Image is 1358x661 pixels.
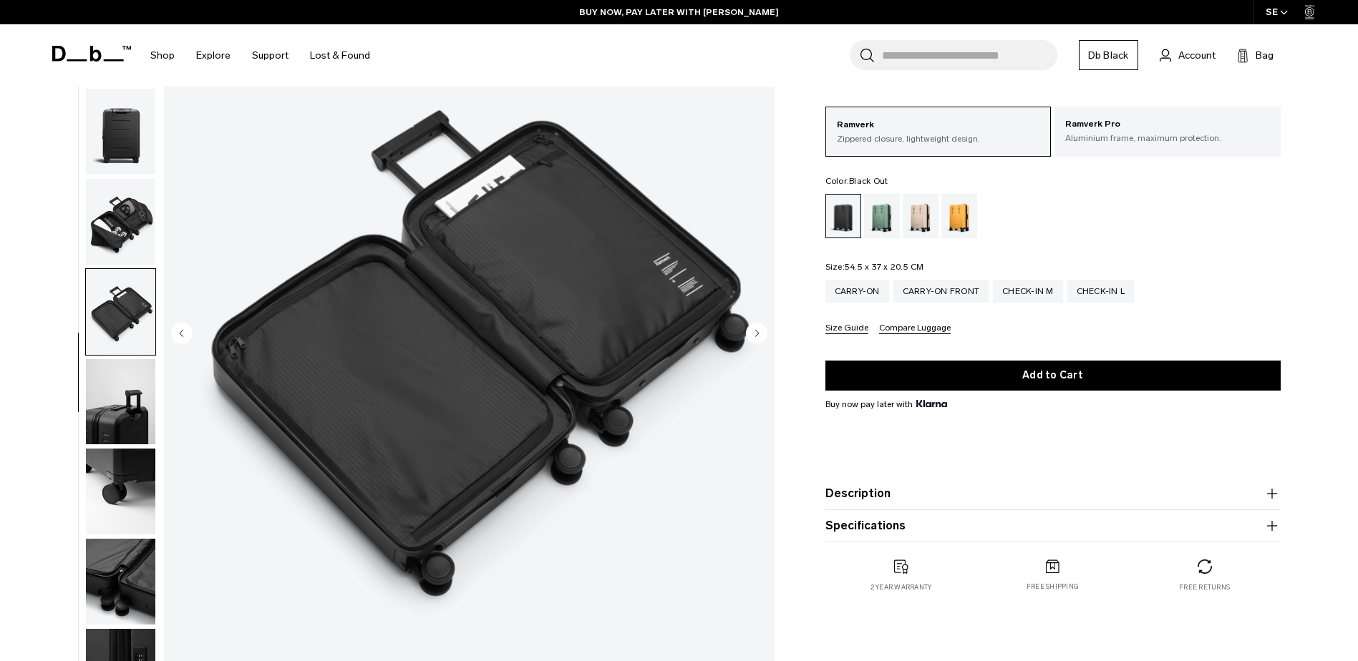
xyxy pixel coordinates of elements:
[837,132,1040,145] p: Zippered closure, lightweight design.
[85,178,156,265] button: Ramverk Carry-on Black Out
[825,361,1281,391] button: Add to Cart
[993,280,1063,303] a: Check-in M
[1160,46,1216,64] a: Account
[85,88,156,175] button: Ramverk Carry-on Black Out
[845,262,924,272] span: 54.5 x 37 x 20.5 CM
[140,24,381,87] nav: Main Navigation
[837,118,1040,132] p: Ramverk
[825,398,947,411] span: Buy now pay later with
[85,358,156,446] button: Ramverk Carry-on Black Out
[825,280,889,303] a: Carry-on
[150,30,175,81] a: Shop
[1067,280,1135,303] a: Check-in L
[1027,582,1079,592] p: Free shipping
[252,30,288,81] a: Support
[870,582,932,592] p: 2 year warranty
[941,194,977,238] a: Parhelion Orange
[1065,117,1270,132] p: Ramverk Pro
[86,539,155,625] img: Ramverk Carry-on Black Out
[825,517,1281,534] button: Specifications
[1079,40,1138,70] a: Db Black
[86,269,155,355] img: Ramverk Carry-on Black Out
[85,448,156,535] button: Ramverk Carry-on Black Out
[864,194,900,238] a: Green Ray
[1256,48,1274,63] span: Bag
[86,359,155,445] img: Ramverk Carry-on Black Out
[893,280,989,303] a: Carry-on Front
[310,30,370,81] a: Lost & Found
[1179,582,1230,592] p: Free returns
[85,538,156,625] button: Ramverk Carry-on Black Out
[579,6,779,19] a: BUY NOW, PAY LATER WITH [PERSON_NAME]
[825,485,1281,502] button: Description
[171,322,193,346] button: Previous slide
[825,194,861,238] a: Black Out
[825,323,868,334] button: Size Guide
[85,268,156,356] button: Ramverk Carry-on Black Out
[1237,46,1274,64] button: Bag
[1054,107,1281,155] a: Ramverk Pro Aluminium frame, maximum protection.
[1065,132,1270,145] p: Aluminium frame, maximum protection.
[916,400,947,407] img: {"height" => 20, "alt" => "Klarna"}
[86,89,155,175] img: Ramverk Carry-on Black Out
[196,30,231,81] a: Explore
[825,177,888,185] legend: Color:
[746,322,767,346] button: Next slide
[903,194,939,238] a: Fogbow Beige
[849,176,888,186] span: Black Out
[879,323,951,334] button: Compare Luggage
[825,263,924,271] legend: Size:
[86,449,155,534] img: Ramverk Carry-on Black Out
[1178,48,1216,63] span: Account
[86,179,155,265] img: Ramverk Carry-on Black Out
